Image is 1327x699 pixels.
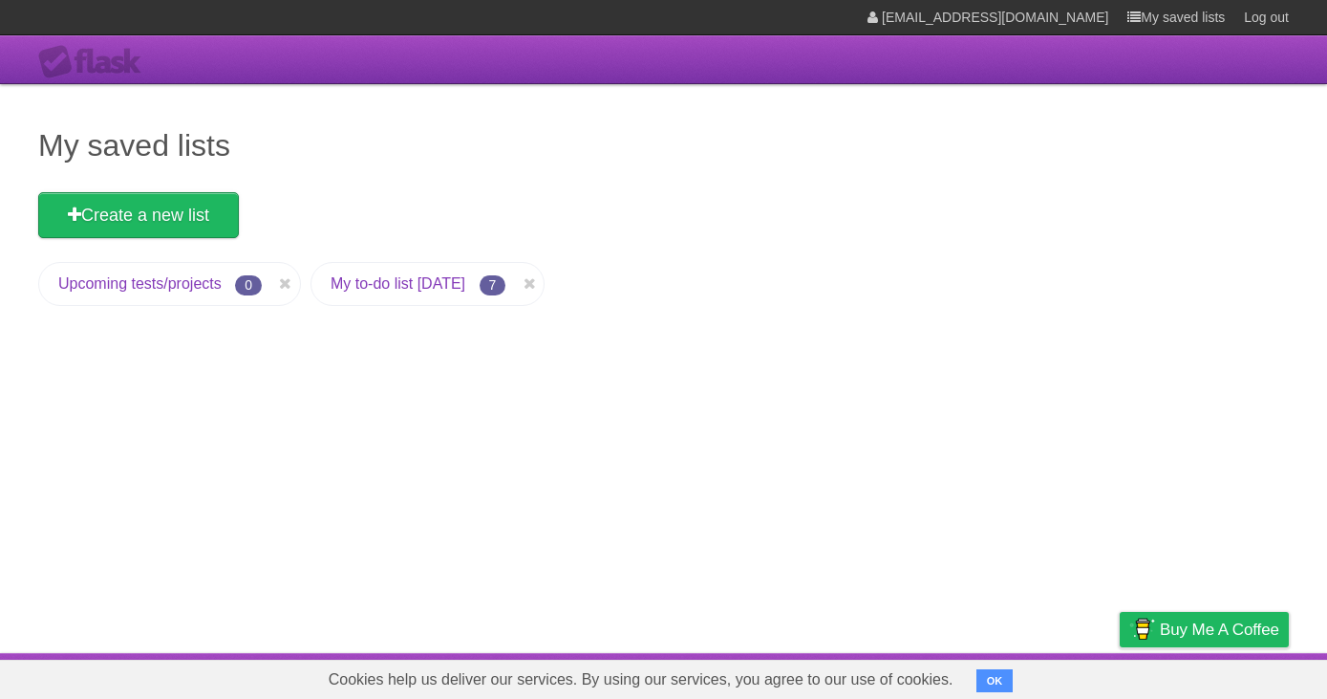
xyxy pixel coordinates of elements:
[58,275,222,292] a: Upcoming tests/projects
[976,669,1014,692] button: OK
[866,658,906,694] a: About
[1160,613,1279,646] span: Buy me a coffee
[1120,612,1289,647] a: Buy me a coffee
[38,122,1289,168] h1: My saved lists
[480,275,506,295] span: 7
[331,275,465,292] a: My to-do list [DATE]
[38,192,239,238] a: Create a new list
[1129,613,1155,645] img: Buy me a coffee
[1095,658,1145,694] a: Privacy
[1030,658,1072,694] a: Terms
[235,275,262,295] span: 0
[310,661,973,699] span: Cookies help us deliver our services. By using our services, you agree to our use of cookies.
[38,45,153,79] div: Flask
[1168,658,1289,694] a: Suggest a feature
[929,658,1006,694] a: Developers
